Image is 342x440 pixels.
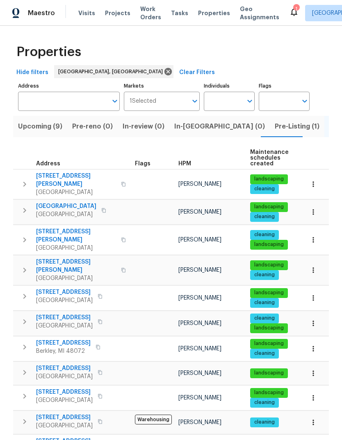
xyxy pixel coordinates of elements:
[251,289,287,296] span: landscaping
[198,9,230,17] span: Properties
[36,274,116,282] span: [GEOGRAPHIC_DATA]
[36,188,116,196] span: [GEOGRAPHIC_DATA]
[36,314,93,322] span: [STREET_ADDRESS]
[178,395,221,401] span: [PERSON_NAME]
[251,315,278,322] span: cleaning
[251,325,287,332] span: landscaping
[140,5,161,21] span: Work Orders
[251,271,278,278] span: cleaning
[36,228,116,244] span: [STREET_ADDRESS][PERSON_NAME]
[36,202,96,210] span: [GEOGRAPHIC_DATA]
[250,149,289,167] span: Maintenance schedules created
[179,68,215,78] span: Clear Filters
[54,65,173,78] div: [GEOGRAPHIC_DATA], [GEOGRAPHIC_DATA]
[251,350,278,357] span: cleaning
[36,413,93,422] span: [STREET_ADDRESS]
[36,422,93,430] span: [GEOGRAPHIC_DATA]
[36,364,93,372] span: [STREET_ADDRESS]
[36,161,60,167] span: Address
[251,370,287,377] span: landscaping
[178,346,221,352] span: [PERSON_NAME]
[123,121,164,132] span: In-review (0)
[251,389,287,396] span: landscaping
[251,185,278,192] span: cleaning
[244,95,255,107] button: Open
[36,288,93,296] span: [STREET_ADDRESS]
[251,213,278,220] span: cleaning
[240,5,279,21] span: Geo Assignments
[251,299,278,306] span: cleaning
[58,68,166,76] span: [GEOGRAPHIC_DATA], [GEOGRAPHIC_DATA]
[18,83,120,88] label: Address
[171,10,188,16] span: Tasks
[109,95,121,107] button: Open
[28,9,55,17] span: Maestro
[18,121,62,132] span: Upcoming (9)
[124,83,200,88] label: Markets
[16,68,48,78] span: Hide filters
[178,267,221,273] span: [PERSON_NAME]
[105,9,130,17] span: Projects
[72,121,113,132] span: Pre-reno (0)
[251,419,278,426] span: cleaning
[178,295,221,301] span: [PERSON_NAME]
[36,372,93,381] span: [GEOGRAPHIC_DATA]
[259,83,310,88] label: Flags
[174,121,265,132] span: In-[GEOGRAPHIC_DATA] (0)
[36,172,116,188] span: [STREET_ADDRESS][PERSON_NAME]
[176,65,218,80] button: Clear Filters
[178,181,221,187] span: [PERSON_NAME]
[36,322,93,330] span: [GEOGRAPHIC_DATA]
[78,9,95,17] span: Visits
[135,415,172,424] span: Warehousing
[251,176,287,183] span: landscaping
[251,231,278,238] span: cleaning
[204,83,255,88] label: Individuals
[178,420,221,425] span: [PERSON_NAME]
[36,388,93,396] span: [STREET_ADDRESS]
[251,241,287,248] span: landscaping
[251,340,287,347] span: landscaping
[36,244,116,252] span: [GEOGRAPHIC_DATA]
[36,339,91,347] span: [STREET_ADDRESS]
[13,65,52,80] button: Hide filters
[251,262,287,269] span: landscaping
[178,370,221,376] span: [PERSON_NAME]
[36,396,93,404] span: [GEOGRAPHIC_DATA]
[251,399,278,406] span: cleaning
[36,347,91,355] span: Berkley, MI 48072
[16,48,81,56] span: Properties
[178,209,221,215] span: [PERSON_NAME]
[130,98,156,105] span: 1 Selected
[299,95,310,107] button: Open
[36,258,116,274] span: [STREET_ADDRESS][PERSON_NAME]
[275,121,319,132] span: Pre-Listing (1)
[293,5,299,13] div: 1
[135,161,150,167] span: Flags
[36,210,96,219] span: [GEOGRAPHIC_DATA]
[189,95,201,107] button: Open
[36,296,93,305] span: [GEOGRAPHIC_DATA]
[178,237,221,243] span: [PERSON_NAME]
[251,203,287,210] span: landscaping
[178,161,191,167] span: HPM
[178,320,221,326] span: [PERSON_NAME]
